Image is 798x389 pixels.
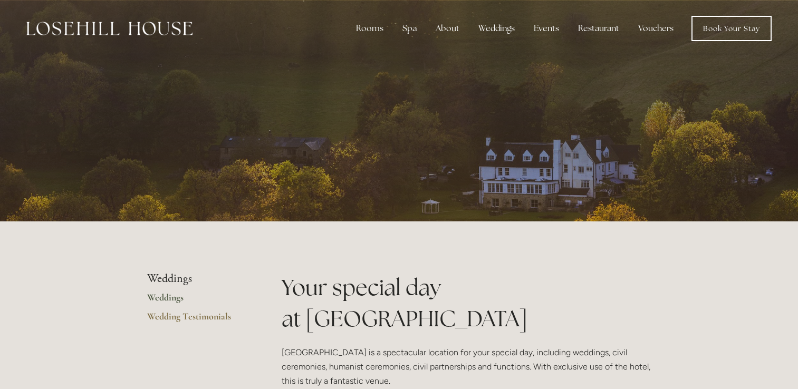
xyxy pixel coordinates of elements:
[470,18,523,39] div: Weddings
[147,291,248,310] a: Weddings
[147,272,248,286] li: Weddings
[282,345,651,388] p: [GEOGRAPHIC_DATA] is a spectacular location for your special day, including weddings, civil cerem...
[570,18,628,39] div: Restaurant
[26,22,193,35] img: Losehill House
[348,18,392,39] div: Rooms
[282,272,651,334] h1: Your special day at [GEOGRAPHIC_DATA]
[394,18,425,39] div: Spa
[630,18,682,39] a: Vouchers
[691,16,772,41] a: Book Your Stay
[147,310,248,329] a: Wedding Testimonials
[525,18,568,39] div: Events
[427,18,468,39] div: About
